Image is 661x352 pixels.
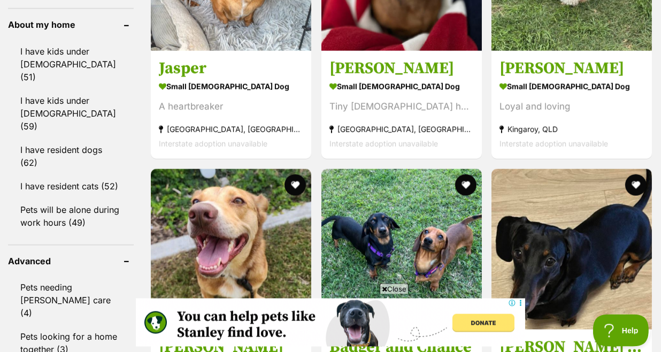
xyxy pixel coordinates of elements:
a: I have kids under [DEMOGRAPHIC_DATA] (51) [8,40,134,88]
strong: [GEOGRAPHIC_DATA], [GEOGRAPHIC_DATA] [159,122,303,136]
iframe: Advertisement [136,299,525,347]
div: A heartbreaker [159,100,303,114]
a: [PERSON_NAME] small [DEMOGRAPHIC_DATA] Dog Loyal and loving Kingaroy, QLD Interstate adoption una... [491,50,652,159]
strong: small [DEMOGRAPHIC_DATA] Dog [159,79,303,94]
h3: Jasper [159,58,303,79]
a: I have kids under [DEMOGRAPHIC_DATA] (59) [8,89,134,137]
h3: [PERSON_NAME] [329,58,474,79]
button: favourite [455,174,476,196]
span: Interstate adoption unavailable [159,139,267,148]
span: Interstate adoption unavailable [499,139,608,148]
h3: [PERSON_NAME] [499,58,644,79]
span: Close [380,284,409,294]
a: I have resident dogs (62) [8,139,134,174]
img: Mackie - The Happy Go Lucky Puppy - Dachshund (Miniature Smooth Haired) Dog [491,169,652,330]
a: Jasper small [DEMOGRAPHIC_DATA] Dog A heartbreaker [GEOGRAPHIC_DATA], [GEOGRAPHIC_DATA] Interstat... [151,50,311,159]
strong: small [DEMOGRAPHIC_DATA] Dog [499,79,644,94]
button: favourite [285,174,306,196]
header: Advanced [8,256,134,266]
a: I have resident cats (52) [8,175,134,197]
strong: Kingaroy, QLD [499,122,644,136]
iframe: Help Scout Beacon - Open [593,315,650,347]
img: Sally - Australian Kelpie x Catahoula Leopard Dog [151,169,311,330]
strong: small [DEMOGRAPHIC_DATA] Dog [329,79,474,94]
a: Pets will be alone during work hours (49) [8,198,134,234]
img: Badger and Chance - Dachshund (Miniature Smooth Haired) Dog [321,169,482,330]
div: Tiny [DEMOGRAPHIC_DATA] huge heart [329,100,474,114]
button: favourite [625,174,647,196]
span: Interstate adoption unavailable [329,139,438,148]
header: About my home [8,20,134,29]
strong: [GEOGRAPHIC_DATA], [GEOGRAPHIC_DATA] [329,122,474,136]
a: [PERSON_NAME] small [DEMOGRAPHIC_DATA] Dog Tiny [DEMOGRAPHIC_DATA] huge heart [GEOGRAPHIC_DATA], ... [321,50,482,159]
a: Pets needing [PERSON_NAME] care (4) [8,276,134,324]
div: Loyal and loving [499,100,644,114]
